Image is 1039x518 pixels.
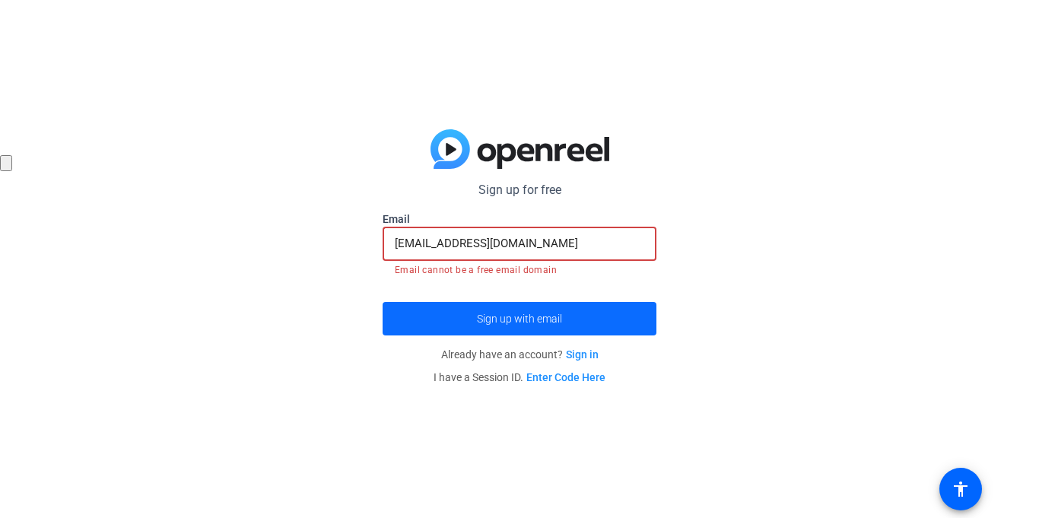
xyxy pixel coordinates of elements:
span: Already have an account? [441,348,599,361]
input: Enter Email Address [395,234,644,253]
mat-error: Email cannot be a free email domain [395,261,644,278]
label: Email [383,211,656,227]
a: Enter Code Here [526,371,605,383]
img: blue-gradient.svg [431,129,609,169]
mat-icon: accessibility [952,480,970,498]
button: Sign up with email [383,302,656,335]
a: Sign in [566,348,599,361]
p: Sign up for free [383,181,656,199]
span: I have a Session ID. [434,371,605,383]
